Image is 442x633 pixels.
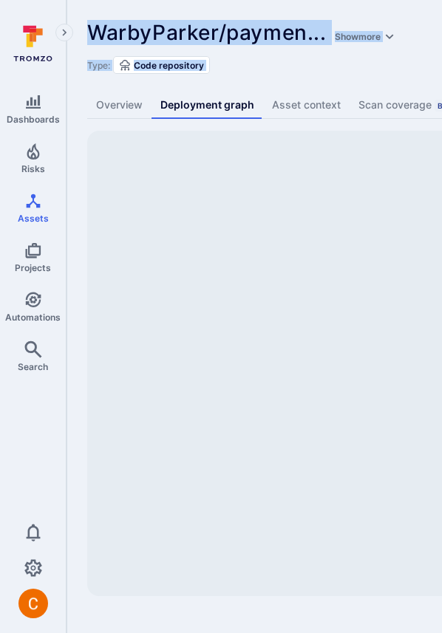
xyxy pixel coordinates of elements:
[59,27,69,39] i: Expand navigation menu
[134,60,204,71] span: Code repository
[87,92,152,119] a: Overview
[15,262,51,273] span: Projects
[18,589,48,618] img: ACg8ocJuq_DPPTkXyD9OlTnVLvDrpObecjcADscmEHLMiTyEnTELew=s96-c
[263,92,350,119] a: Asset context
[21,163,45,174] span: Risks
[87,20,307,45] span: WarbyParker/paymen
[332,20,398,45] a: Showmore
[7,114,60,125] span: Dashboards
[5,312,61,323] span: Automations
[87,60,110,71] span: Type:
[18,589,48,618] div: Camilo Rivera
[18,361,48,372] span: Search
[332,31,398,42] button: Showmore
[307,20,398,45] span: ...
[55,24,73,41] button: Expand navigation menu
[18,213,49,224] span: Assets
[152,92,263,119] a: Deployment graph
